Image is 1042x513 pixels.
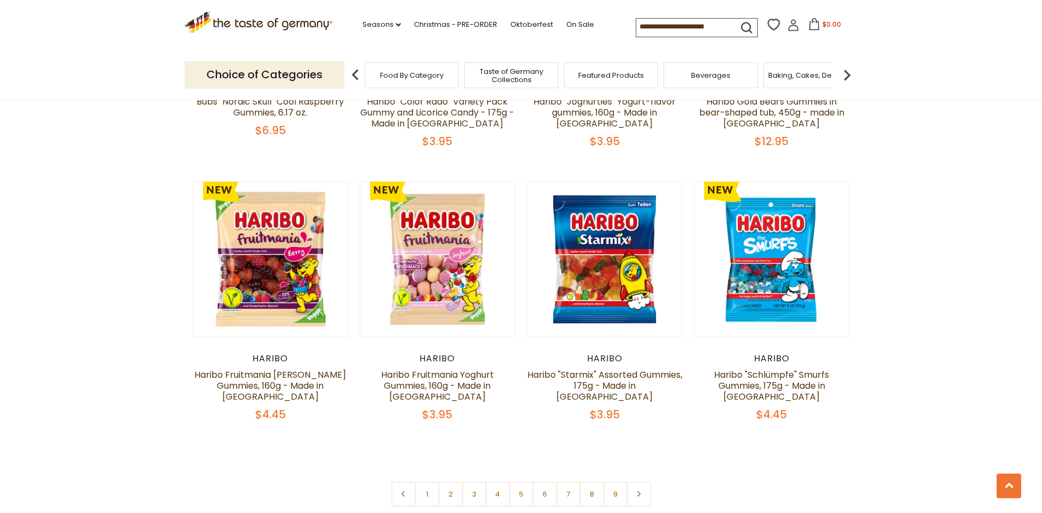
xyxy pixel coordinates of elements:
a: 2 [438,482,463,506]
a: Haribo Gold Bears Gummies in bear-shaped tub, 450g - made in [GEOGRAPHIC_DATA] [699,95,844,130]
span: $3.95 [422,134,452,149]
span: $0.00 [822,20,841,29]
a: 1 [415,482,439,506]
img: next arrow [836,64,858,86]
img: Haribo Fruitmania Yoghurt Gummies, 160g - Made in Germany [360,182,515,337]
a: Food By Category [380,71,444,79]
span: $6.95 [255,123,286,138]
a: 4 [485,482,510,506]
div: Haribo [527,353,683,364]
img: Haribo "Starmix" Assorted Gummies, 175g - Made in Germany [527,182,682,337]
a: 5 [509,482,533,506]
a: Haribo Fruitmania [PERSON_NAME] Gummies, 160g - Made in [GEOGRAPHIC_DATA] [194,368,346,403]
p: Choice of Categories [185,61,344,88]
a: 3 [462,482,486,506]
a: Christmas - PRE-ORDER [414,19,497,31]
img: Haribo Fruitmania Berry Gummies, 160g - Made in Germany [193,182,348,337]
a: Bubs "Nordic Skull" Cool Raspberry Gummies, 6.17 oz. [197,95,344,119]
a: Haribo Fruitmania Yoghurt Gummies, 160g - Made in [GEOGRAPHIC_DATA] [381,368,494,403]
a: 7 [556,482,580,506]
a: Haribo "Color Rado" Variety Pack Gummy and Licorice Candy - 175g - Made in [GEOGRAPHIC_DATA] [360,95,514,130]
a: Oktoberfest [510,19,553,31]
div: Haribo [360,353,516,364]
a: On Sale [566,19,594,31]
a: 6 [532,482,557,506]
a: Haribo "Starmix" Assorted Gummies, 175g - Made in [GEOGRAPHIC_DATA] [527,368,682,403]
span: $4.45 [255,407,286,422]
img: previous arrow [344,64,366,86]
span: $12.95 [755,134,788,149]
a: Beverages [691,71,730,79]
a: Haribo "Schlümpfe" Smurfs Gummies, 175g - Made in [GEOGRAPHIC_DATA] [714,368,829,403]
div: Haribo [694,353,850,364]
a: 8 [579,482,604,506]
div: Haribo [193,353,349,364]
a: Baking, Cakes, Desserts [768,71,853,79]
a: 9 [603,482,627,506]
span: $3.95 [590,407,620,422]
img: Haribo "Schlümpfe" Smurfs Gummies, 175g - Made in Germany [694,182,849,337]
a: Taste of Germany Collections [468,67,555,84]
span: $4.45 [756,407,787,422]
span: $3.95 [422,407,452,422]
a: Haribo "Joghurties" Yogurt-flavor gummies, 160g - Made in [GEOGRAPHIC_DATA] [533,95,676,130]
button: $0.00 [802,18,848,34]
span: $3.95 [590,134,620,149]
a: Featured Products [578,71,644,79]
a: Seasons [362,19,401,31]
